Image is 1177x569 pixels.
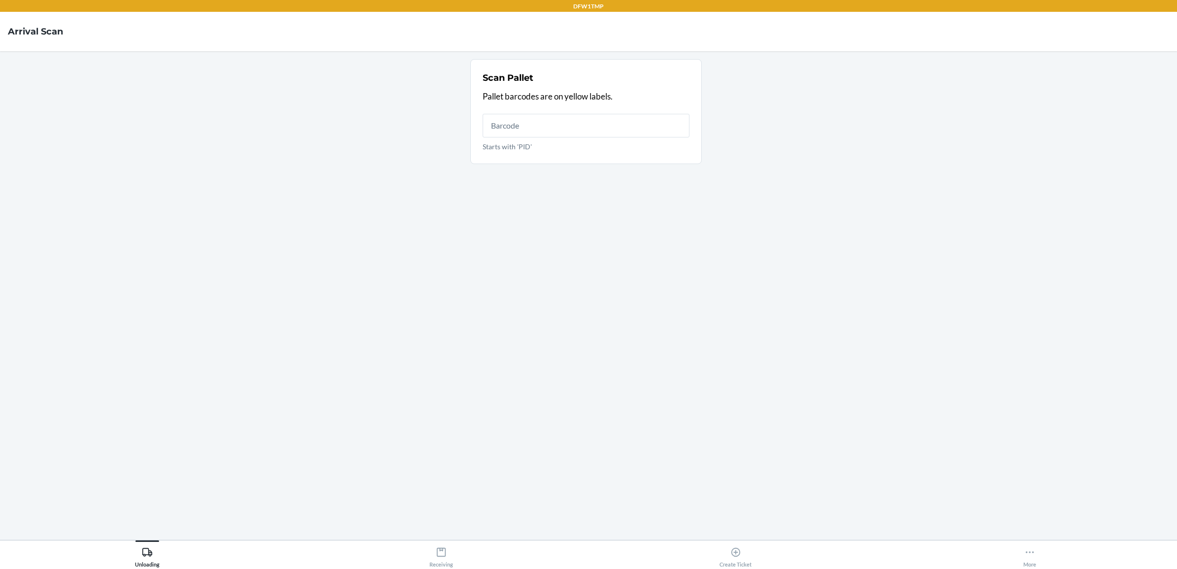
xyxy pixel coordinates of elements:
[483,141,689,152] p: Starts with 'PID'
[719,543,752,568] div: Create Ticket
[8,25,63,38] h4: Arrival Scan
[573,2,604,11] p: DFW1TMP
[483,114,689,137] input: Starts with 'PID'
[483,90,689,103] p: Pallet barcodes are on yellow labels.
[483,71,533,84] h2: Scan Pallet
[135,543,160,568] div: Unloading
[429,543,453,568] div: Receiving
[588,540,883,568] button: Create Ticket
[294,540,589,568] button: Receiving
[1023,543,1036,568] div: More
